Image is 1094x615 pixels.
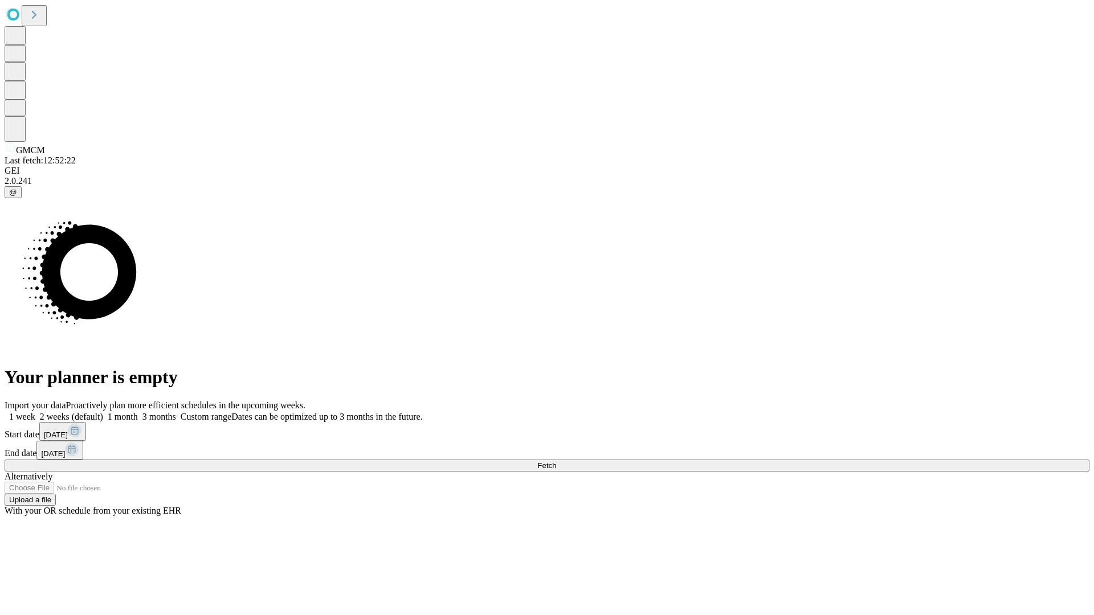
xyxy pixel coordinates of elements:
[5,176,1089,186] div: 2.0.241
[9,412,35,421] span: 1 week
[39,422,86,441] button: [DATE]
[142,412,176,421] span: 3 months
[40,412,103,421] span: 2 weeks (default)
[5,506,181,515] span: With your OR schedule from your existing EHR
[231,412,422,421] span: Dates can be optimized up to 3 months in the future.
[5,186,22,198] button: @
[5,367,1089,388] h1: Your planner is empty
[5,422,1089,441] div: Start date
[5,166,1089,176] div: GEI
[5,460,1089,471] button: Fetch
[36,441,83,460] button: [DATE]
[44,430,68,439] span: [DATE]
[5,441,1089,460] div: End date
[5,471,52,481] span: Alternatively
[537,461,556,470] span: Fetch
[5,494,56,506] button: Upload a file
[16,145,45,155] span: GMCM
[108,412,138,421] span: 1 month
[9,188,17,196] span: @
[41,449,65,458] span: [DATE]
[5,155,76,165] span: Last fetch: 12:52:22
[5,400,66,410] span: Import your data
[66,400,305,410] span: Proactively plan more efficient schedules in the upcoming weeks.
[181,412,231,421] span: Custom range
